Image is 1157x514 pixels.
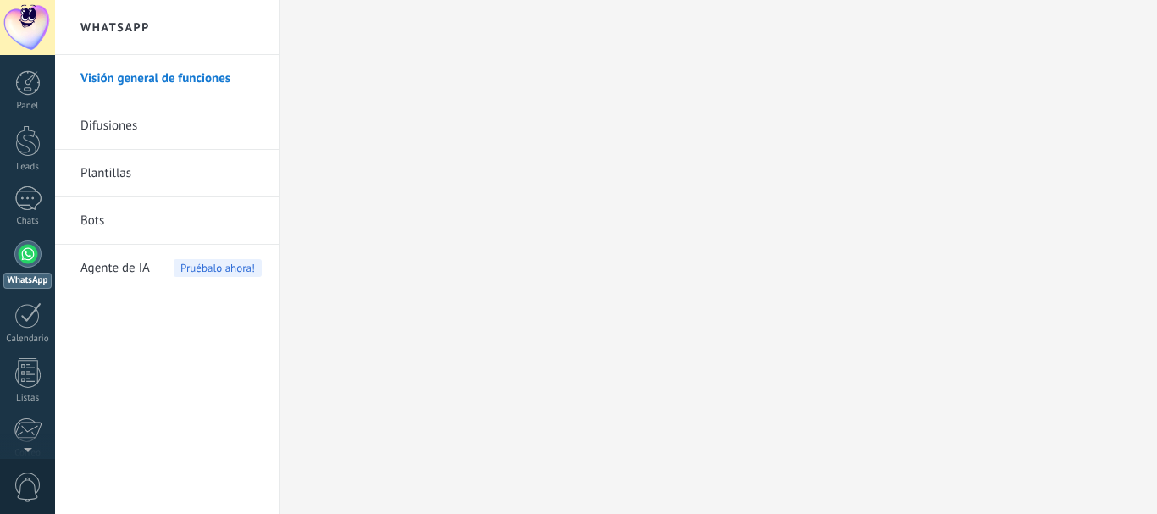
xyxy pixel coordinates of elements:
div: Calendario [3,334,53,345]
a: Agente de IAPruébalo ahora! [80,245,262,292]
a: Bots [80,197,262,245]
a: Difusiones [80,102,262,150]
li: Difusiones [55,102,279,150]
li: Agente de IA [55,245,279,291]
a: Plantillas [80,150,262,197]
li: Plantillas [55,150,279,197]
span: Pruébalo ahora! [174,259,262,277]
div: Leads [3,162,53,173]
a: Visión general de funciones [80,55,262,102]
li: Bots [55,197,279,245]
span: Agente de IA [80,245,150,292]
div: Chats [3,216,53,227]
div: Panel [3,101,53,112]
div: WhatsApp [3,273,52,289]
div: Listas [3,393,53,404]
li: Visión general de funciones [55,55,279,102]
